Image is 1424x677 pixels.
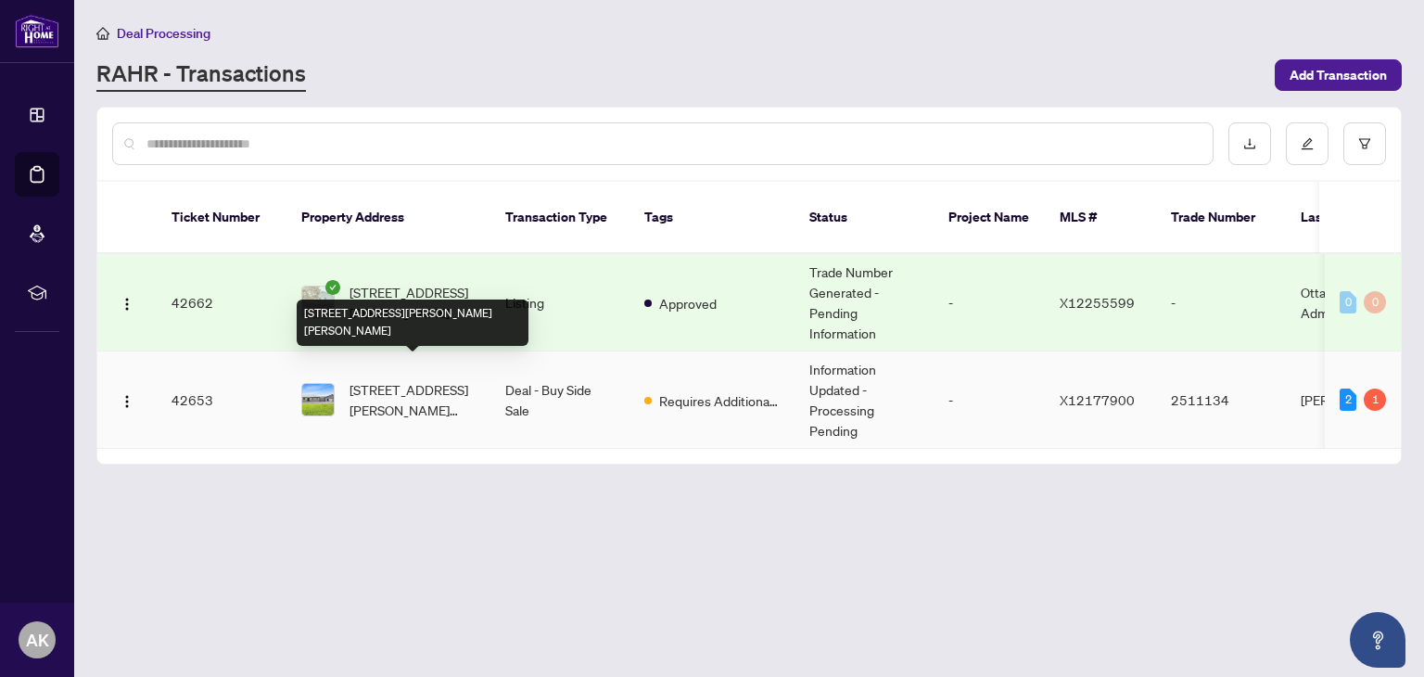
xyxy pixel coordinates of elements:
[1243,137,1256,150] span: download
[1301,137,1314,150] span: edit
[795,182,934,254] th: Status
[659,293,717,313] span: Approved
[120,297,134,312] img: Logo
[795,254,934,351] td: Trade Number Generated - Pending Information
[325,280,340,295] span: check-circle
[659,390,780,411] span: Requires Additional Docs
[1364,291,1386,313] div: 0
[1060,294,1135,311] span: X12255599
[1343,122,1386,165] button: filter
[120,394,134,409] img: Logo
[286,182,490,254] th: Property Address
[26,627,49,653] span: AK
[157,254,286,351] td: 42662
[1350,612,1405,668] button: Open asap
[297,300,528,346] div: [STREET_ADDRESS][PERSON_NAME][PERSON_NAME]
[1275,59,1402,91] button: Add Transaction
[1228,122,1271,165] button: download
[490,182,629,254] th: Transaction Type
[112,385,142,415] button: Logo
[350,379,476,420] span: [STREET_ADDRESS][PERSON_NAME][PERSON_NAME]
[302,384,334,415] img: thumbnail-img
[1045,182,1156,254] th: MLS #
[117,25,210,42] span: Deal Processing
[1364,389,1386,411] div: 1
[96,27,109,40] span: home
[1156,254,1286,351] td: -
[490,254,629,351] td: Listing
[302,287,334,318] img: thumbnail-img
[1156,351,1286,449] td: 2511134
[934,254,1045,351] td: -
[96,58,306,92] a: RAHR - Transactions
[350,282,476,323] span: [STREET_ADDRESS][PERSON_NAME]
[934,182,1045,254] th: Project Name
[1358,137,1371,150] span: filter
[1340,389,1356,411] div: 2
[629,182,795,254] th: Tags
[157,351,286,449] td: 42653
[1340,291,1356,313] div: 0
[1060,391,1135,408] span: X12177900
[934,351,1045,449] td: -
[1290,60,1387,90] span: Add Transaction
[795,351,934,449] td: Information Updated - Processing Pending
[490,351,629,449] td: Deal - Buy Side Sale
[15,14,59,48] img: logo
[1156,182,1286,254] th: Trade Number
[157,182,286,254] th: Ticket Number
[112,287,142,317] button: Logo
[1286,122,1329,165] button: edit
